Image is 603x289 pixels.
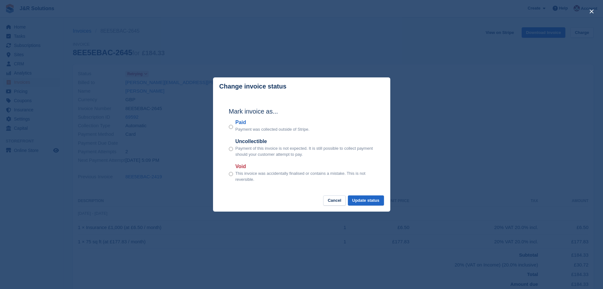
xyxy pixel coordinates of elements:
label: Void [236,163,374,170]
p: Change invoice status [219,83,286,90]
label: Paid [236,119,310,126]
p: Payment of this invoice is not expected. It is still possible to collect payment should your cust... [236,145,374,158]
button: Cancel [323,195,346,206]
button: Update status [348,195,384,206]
label: Uncollectible [236,138,374,145]
p: This invoice was accidentally finalised or contains a mistake. This is not reversible. [236,170,374,183]
h2: Mark invoice as... [229,107,374,116]
button: close [587,6,597,16]
p: Payment was collected outside of Stripe. [236,126,310,133]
